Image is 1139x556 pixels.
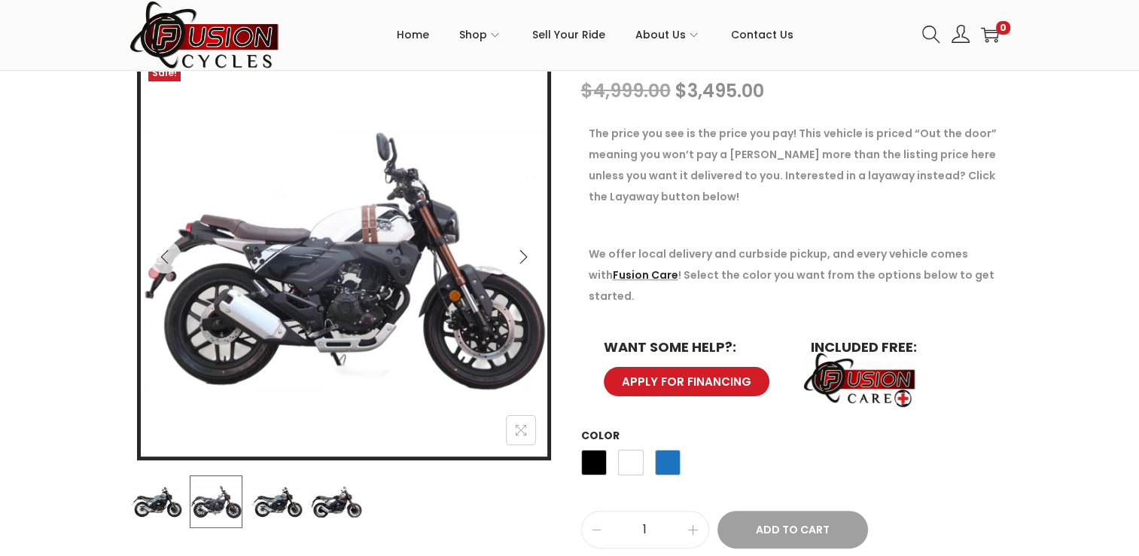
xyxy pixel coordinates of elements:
[581,428,620,443] label: Color
[251,475,303,528] img: Product image
[532,1,605,69] a: Sell Your Ride
[981,26,999,44] a: 0
[280,1,911,69] nav: Primary navigation
[604,341,781,354] h6: WANT SOME HELP?:
[459,16,487,53] span: Shop
[190,475,242,528] img: Product image
[613,267,678,283] a: Fusion Care
[731,1,793,69] a: Contact Us
[148,240,181,273] button: Previous
[622,376,751,387] span: APPLY FOR FINANCING
[397,1,429,69] a: Home
[507,240,540,273] button: Next
[582,519,708,540] input: Product quantity
[130,475,183,528] img: Product image
[397,16,429,53] span: Home
[581,78,671,103] bdi: 4,999.00
[635,1,701,69] a: About Us
[731,16,793,53] span: Contact Us
[459,1,502,69] a: Shop
[675,78,687,103] span: $
[581,78,593,103] span: $
[675,78,764,103] bdi: 3,495.00
[310,475,363,528] img: Product image
[141,57,547,464] img: Product image
[589,123,1003,207] p: The price you see is the price you pay! This vehicle is priced “Out the door” meaning you won’t p...
[532,16,605,53] span: Sell Your Ride
[811,341,988,354] h6: INCLUDED FREE:
[589,243,1003,307] p: We offer local delivery and curbside pickup, and every vehicle comes with ! Select the color you ...
[717,511,868,548] button: Add to Cart
[604,367,769,396] a: APPLY FOR FINANCING
[635,16,686,53] span: About Us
